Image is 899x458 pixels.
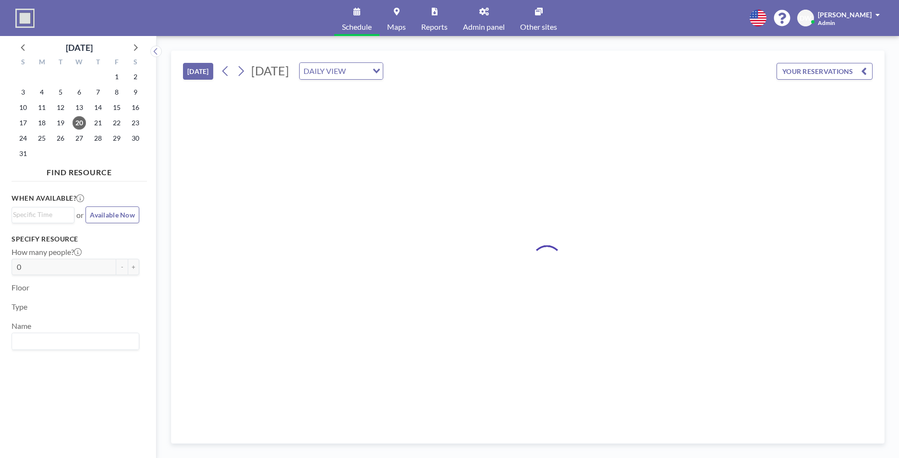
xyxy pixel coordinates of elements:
[349,65,367,77] input: Search for option
[116,259,128,275] button: -
[14,57,33,69] div: S
[110,70,123,84] span: Friday, August 1, 2025
[183,63,213,80] button: [DATE]
[777,63,873,80] button: YOUR RESERVATIONS
[818,11,872,19] span: [PERSON_NAME]
[66,41,93,54] div: [DATE]
[129,132,142,145] span: Saturday, August 30, 2025
[33,57,51,69] div: M
[129,101,142,114] span: Saturday, August 16, 2025
[90,211,135,219] span: Available Now
[73,116,86,130] span: Wednesday, August 20, 2025
[110,101,123,114] span: Friday, August 15, 2025
[129,70,142,84] span: Saturday, August 2, 2025
[129,116,142,130] span: Saturday, August 23, 2025
[70,57,89,69] div: W
[251,63,289,78] span: [DATE]
[35,132,49,145] span: Monday, August 25, 2025
[35,101,49,114] span: Monday, August 11, 2025
[342,23,372,31] span: Schedule
[16,85,30,99] span: Sunday, August 3, 2025
[54,116,67,130] span: Tuesday, August 19, 2025
[126,57,145,69] div: S
[421,23,448,31] span: Reports
[54,85,67,99] span: Tuesday, August 5, 2025
[129,85,142,99] span: Saturday, August 9, 2025
[91,85,105,99] span: Thursday, August 7, 2025
[13,335,134,348] input: Search for option
[107,57,126,69] div: F
[300,63,383,79] div: Search for option
[35,116,49,130] span: Monday, August 18, 2025
[85,206,139,223] button: Available Now
[91,101,105,114] span: Thursday, August 14, 2025
[128,259,139,275] button: +
[12,283,29,292] label: Floor
[91,132,105,145] span: Thursday, August 28, 2025
[12,321,31,331] label: Name
[76,210,84,220] span: or
[302,65,348,77] span: DAILY VIEW
[73,85,86,99] span: Wednesday, August 6, 2025
[88,57,107,69] div: T
[16,101,30,114] span: Sunday, August 10, 2025
[13,209,69,220] input: Search for option
[520,23,557,31] span: Other sites
[12,333,139,350] div: Search for option
[15,9,35,28] img: organization-logo
[110,132,123,145] span: Friday, August 29, 2025
[16,132,30,145] span: Sunday, August 24, 2025
[110,85,123,99] span: Friday, August 8, 2025
[54,101,67,114] span: Tuesday, August 12, 2025
[51,57,70,69] div: T
[12,207,74,222] div: Search for option
[91,116,105,130] span: Thursday, August 21, 2025
[110,116,123,130] span: Friday, August 22, 2025
[16,116,30,130] span: Sunday, August 17, 2025
[12,302,27,312] label: Type
[463,23,505,31] span: Admin panel
[73,101,86,114] span: Wednesday, August 13, 2025
[800,14,812,23] span: DW
[35,85,49,99] span: Monday, August 4, 2025
[16,147,30,160] span: Sunday, August 31, 2025
[73,132,86,145] span: Wednesday, August 27, 2025
[387,23,406,31] span: Maps
[818,19,835,26] span: Admin
[12,164,147,177] h4: FIND RESOURCE
[12,247,82,257] label: How many people?
[12,235,139,243] h3: Specify resource
[54,132,67,145] span: Tuesday, August 26, 2025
